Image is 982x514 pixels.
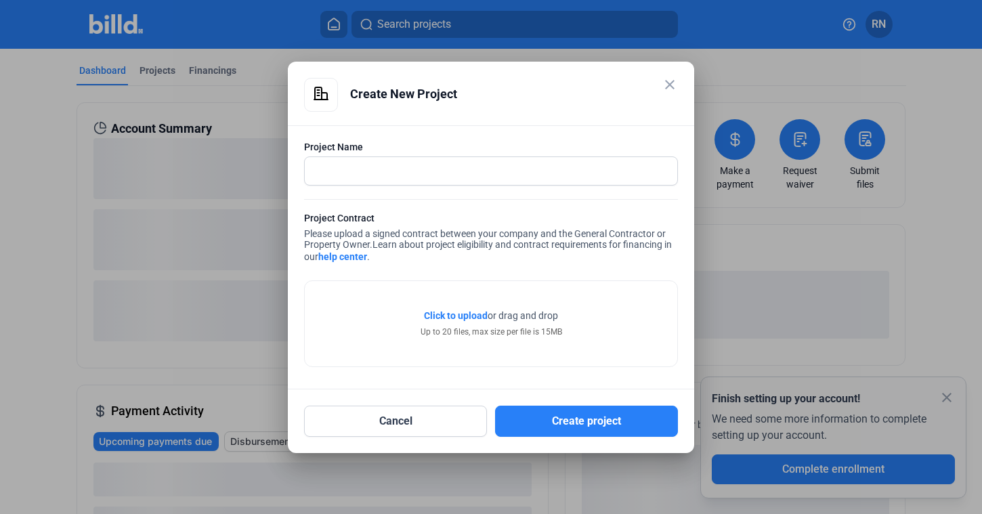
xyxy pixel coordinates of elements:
[424,310,488,321] span: Click to upload
[304,406,487,437] button: Cancel
[304,211,678,228] div: Project Contract
[304,140,678,154] div: Project Name
[488,309,558,322] span: or drag and drop
[662,77,678,93] mat-icon: close
[421,326,562,338] div: Up to 20 files, max size per file is 15MB
[350,78,678,110] div: Create New Project
[495,406,678,437] button: Create project
[318,251,367,262] a: help center
[304,211,678,267] div: Please upload a signed contract between your company and the General Contractor or Property Owner.
[304,239,672,262] span: Learn about project eligibility and contract requirements for financing in our .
